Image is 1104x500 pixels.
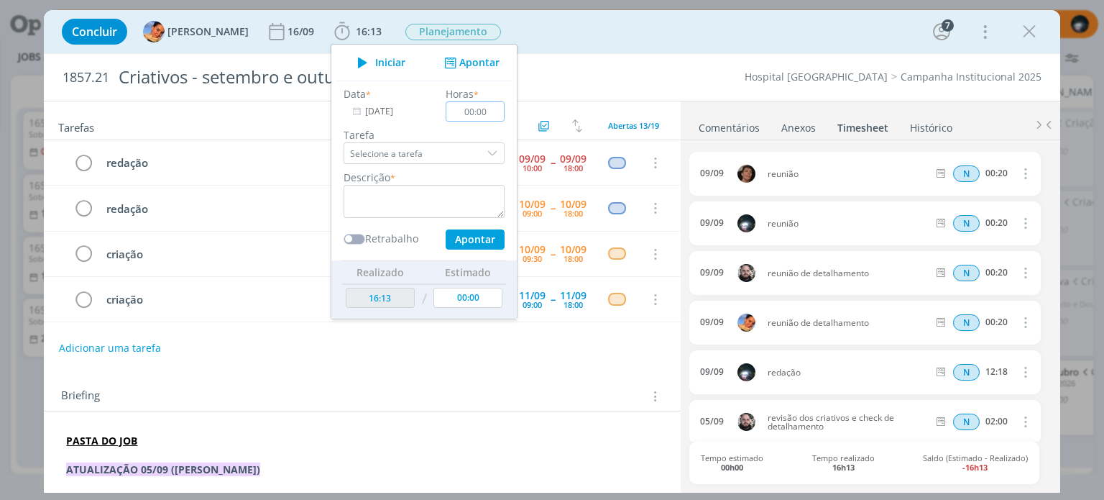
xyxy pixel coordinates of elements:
a: Hospital [GEOGRAPHIC_DATA] [745,70,888,83]
div: redação [100,200,467,218]
div: 09:30 [523,255,542,263]
div: 10/09 [519,199,546,209]
div: Horas normais [953,265,980,281]
div: 18:00 [563,164,583,172]
div: 10/09 [519,245,546,255]
button: Adicionar uma tarefa [58,335,162,361]
div: 09:00 [523,301,542,309]
div: 12:18 [985,367,1008,377]
img: L [737,314,755,332]
div: 18:00 [563,301,583,309]
div: redação [100,154,467,172]
td: / [418,284,431,314]
div: Horas normais [953,414,980,430]
button: 16:13 [331,20,385,43]
button: 7 [930,20,953,43]
a: PASTA DO JOB [66,434,137,447]
div: 00:20 [985,268,1008,278]
a: Histórico [909,114,953,135]
button: P [479,334,501,355]
span: Iniciar [375,58,405,68]
button: L[PERSON_NAME] [143,21,249,42]
img: G [737,214,755,232]
div: Horas normais [953,165,980,182]
img: P [737,165,755,183]
label: Tarefa [344,127,505,142]
button: Apontar [446,229,505,250]
div: 09/09 [700,268,724,278]
div: 10/09 [560,199,586,209]
span: [PERSON_NAME] [167,27,249,37]
label: Data [344,86,366,101]
div: 00:20 [985,317,1008,327]
div: Anexos [781,121,816,135]
div: 18:00 [563,209,583,217]
span: reunião [762,219,934,228]
span: -- [551,203,555,213]
div: 16/09 [287,27,317,37]
div: 18:00 [563,255,583,263]
div: 11/09 [519,291,546,301]
div: 09/09 [700,168,724,178]
div: 00:20 [985,218,1008,228]
div: 09/09 [519,154,546,164]
div: 02:00 [985,417,1008,427]
button: Planejamento [405,23,502,41]
div: 00:20 [985,168,1008,178]
img: G [737,363,755,381]
div: 09:00 [523,209,542,217]
ul: 16:13 [331,44,517,319]
div: Horas normais [953,364,980,381]
span: N [953,215,980,232]
span: Concluir [72,26,117,37]
span: Abertas 13/19 [608,120,659,131]
span: -- [551,249,555,259]
img: L [143,21,165,42]
a: Timesheet [837,114,889,135]
label: Descrição [344,170,390,185]
div: 10/09 [560,245,586,255]
div: 09/09 [700,218,724,228]
div: 10:00 [523,164,542,172]
span: Saldo (Estimado - Realizado) [923,453,1028,472]
div: Horas normais [953,215,980,232]
span: Tempo estimado [701,453,763,472]
div: 7 [942,19,954,32]
span: revisão dos criativos e check de detalhamento [762,414,934,431]
span: N [953,414,980,430]
span: Briefing [61,387,100,406]
img: G [737,413,755,431]
div: 09/09 [700,317,724,327]
span: -- [551,158,555,168]
span: redação [762,368,934,377]
span: N [953,364,980,381]
span: N [953,314,980,331]
div: Criativos - setembro e outubro [112,60,627,95]
b: 16h13 [832,462,855,473]
div: Horas normais [953,314,980,331]
button: Apontar [441,55,500,71]
input: Data [344,101,433,122]
a: Comentários [698,114,760,135]
label: Retrabalho [365,231,418,246]
button: Iniciar [349,53,406,73]
div: 05/09 [700,417,724,427]
span: N [953,265,980,281]
span: 16:13 [356,24,382,38]
span: Tarefas [58,117,94,135]
th: Realizado [342,260,418,283]
a: Campanha Institucional 2025 [901,70,1041,83]
span: Planejamento [405,24,501,40]
img: arrow-down-up.svg [572,119,582,132]
strong: ATUALIZAÇÃO 05/09 ([PERSON_NAME]) [66,463,260,476]
label: Horas [446,86,474,101]
b: 00h00 [721,462,743,473]
th: Estimado [431,260,507,283]
span: reunião [762,170,934,178]
div: 11/09 [560,291,586,301]
div: dialog [44,10,1059,493]
img: G [737,264,755,282]
span: reunião de detalhamento [762,319,934,327]
b: -16h13 [962,462,988,473]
